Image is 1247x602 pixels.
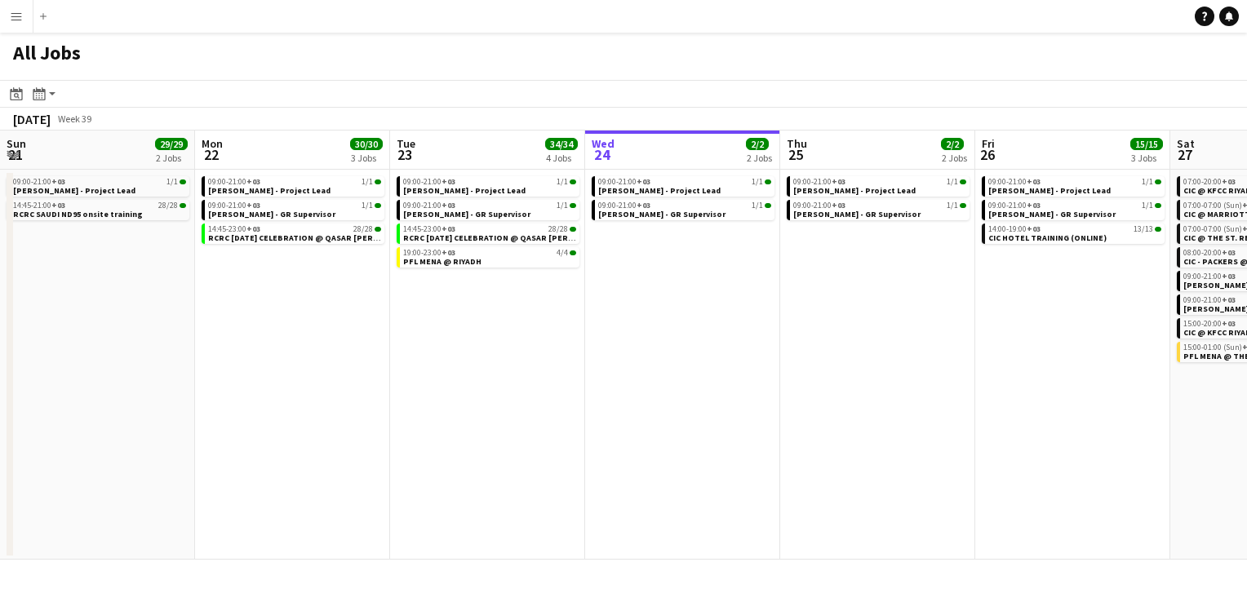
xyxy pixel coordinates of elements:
[156,152,187,164] div: 2 Jobs
[793,178,845,186] span: 09:00-21:00
[1155,227,1161,232] span: 13/13
[988,201,1041,210] span: 09:00-21:00
[51,200,65,210] span: +03
[375,203,381,208] span: 1/1
[1183,249,1236,257] span: 08:00-20:00
[752,201,763,210] span: 1/1
[545,138,578,150] span: 34/34
[589,145,615,164] span: 24
[988,176,1161,195] a: 09:00-21:00+031/1[PERSON_NAME] - Project Lead
[7,176,189,200] div: 09:00-21:00+031/1[PERSON_NAME] - Project Lead
[941,138,964,150] span: 2/2
[180,203,186,208] span: 28/28
[570,179,576,184] span: 1/1
[442,176,455,187] span: +03
[353,225,373,233] span: 28/28
[592,176,774,200] div: 09:00-21:00+031/1[PERSON_NAME] - Project Lead
[180,179,186,184] span: 1/1
[403,224,576,242] a: 14:45-23:00+0328/28RCRC [DATE] CELEBRATION @ QASAR [PERSON_NAME] - [GEOGRAPHIC_DATA]
[793,200,966,219] a: 09:00-21:00+031/1[PERSON_NAME] - GR Supervisor
[362,201,373,210] span: 1/1
[246,176,260,187] span: +03
[208,185,331,196] span: Aysel Ahmadova - Project Lead
[1155,203,1161,208] span: 1/1
[793,185,916,196] span: Aysel Ahmadova - Project Lead
[557,178,568,186] span: 1/1
[13,201,65,210] span: 14:45-21:00
[4,145,26,164] span: 21
[598,185,721,196] span: Aysel Ahmadova - Project Lead
[752,178,763,186] span: 1/1
[598,200,771,219] a: 09:00-21:00+031/1[PERSON_NAME] - GR Supervisor
[988,178,1041,186] span: 09:00-21:00
[13,178,65,186] span: 09:00-21:00
[982,176,1165,200] div: 09:00-21:00+031/1[PERSON_NAME] - Project Lead
[13,185,135,196] span: Aysel Ahmadova - Project Lead
[988,224,1161,242] a: 14:00-19:00+0313/13CIC HOTEL TRAINING (ONLINE)
[746,138,769,150] span: 2/2
[982,200,1165,224] div: 09:00-21:00+031/1[PERSON_NAME] - GR Supervisor
[403,232,703,243] span: RCRC NATIONAL DAY CELEBRATION @ QASAR AL HOKOM - RIYADH
[1134,225,1153,233] span: 13/13
[202,200,384,224] div: 09:00-21:00+031/1[PERSON_NAME] - GR Supervisor
[1142,201,1153,210] span: 1/1
[208,176,381,195] a: 09:00-21:00+031/1[PERSON_NAME] - Project Lead
[570,227,576,232] span: 28/28
[442,247,455,258] span: +03
[1183,178,1236,186] span: 07:00-20:00
[13,209,143,219] span: RCRC SAUDI ND95 onsite training
[598,178,650,186] span: 09:00-21:00
[442,224,455,234] span: +03
[637,200,650,210] span: +03
[397,136,415,151] span: Tue
[1130,138,1163,150] span: 15/15
[988,200,1161,219] a: 09:00-21:00+031/1[PERSON_NAME] - GR Supervisor
[208,200,381,219] a: 09:00-21:00+031/1[PERSON_NAME] - GR Supervisor
[13,111,51,127] div: [DATE]
[362,178,373,186] span: 1/1
[557,201,568,210] span: 1/1
[54,113,95,125] span: Week 39
[960,203,966,208] span: 1/1
[592,136,615,151] span: Wed
[747,152,772,164] div: 2 Jobs
[202,224,384,247] div: 14:45-23:00+0328/28RCRC [DATE] CELEBRATION @ QASAR [PERSON_NAME] - [GEOGRAPHIC_DATA]
[947,178,958,186] span: 1/1
[1183,320,1236,328] span: 15:00-20:00
[942,152,967,164] div: 2 Jobs
[960,179,966,184] span: 1/1
[403,176,576,195] a: 09:00-21:00+031/1[PERSON_NAME] - Project Lead
[546,152,577,164] div: 4 Jobs
[208,224,381,242] a: 14:45-23:00+0328/28RCRC [DATE] CELEBRATION @ QASAR [PERSON_NAME] - [GEOGRAPHIC_DATA]
[570,250,576,255] span: 4/4
[1222,294,1236,305] span: +03
[13,200,186,219] a: 14:45-21:00+0328/28RCRC SAUDI ND95 onsite training
[1155,179,1161,184] span: 1/1
[832,176,845,187] span: +03
[403,209,530,219] span: Youssef Khiari - GR Supervisor
[982,224,1165,247] div: 14:00-19:00+0313/13CIC HOTEL TRAINING (ONLINE)
[548,225,568,233] span: 28/28
[1177,136,1195,151] span: Sat
[1222,247,1236,258] span: +03
[208,201,260,210] span: 09:00-21:00
[7,136,26,151] span: Sun
[1027,224,1041,234] span: +03
[403,200,576,219] a: 09:00-21:00+031/1[PERSON_NAME] - GR Supervisor
[403,256,481,267] span: PFL MENA @ RIYADH
[988,225,1041,233] span: 14:00-19:00
[166,178,178,186] span: 1/1
[208,232,508,243] span: RCRC NATIONAL DAY CELEBRATION @ QASAR AL HOKOM - RIYADH
[1142,178,1153,186] span: 1/1
[397,176,579,200] div: 09:00-21:00+031/1[PERSON_NAME] - Project Lead
[155,138,188,150] span: 29/29
[1222,176,1236,187] span: +03
[158,201,178,210] span: 28/28
[51,176,65,187] span: +03
[947,201,958,210] span: 1/1
[784,145,807,164] span: 25
[442,200,455,210] span: +03
[988,209,1116,219] span: Youssef Khiari - GR Supervisor
[208,225,260,233] span: 14:45-23:00
[1174,145,1195,164] span: 27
